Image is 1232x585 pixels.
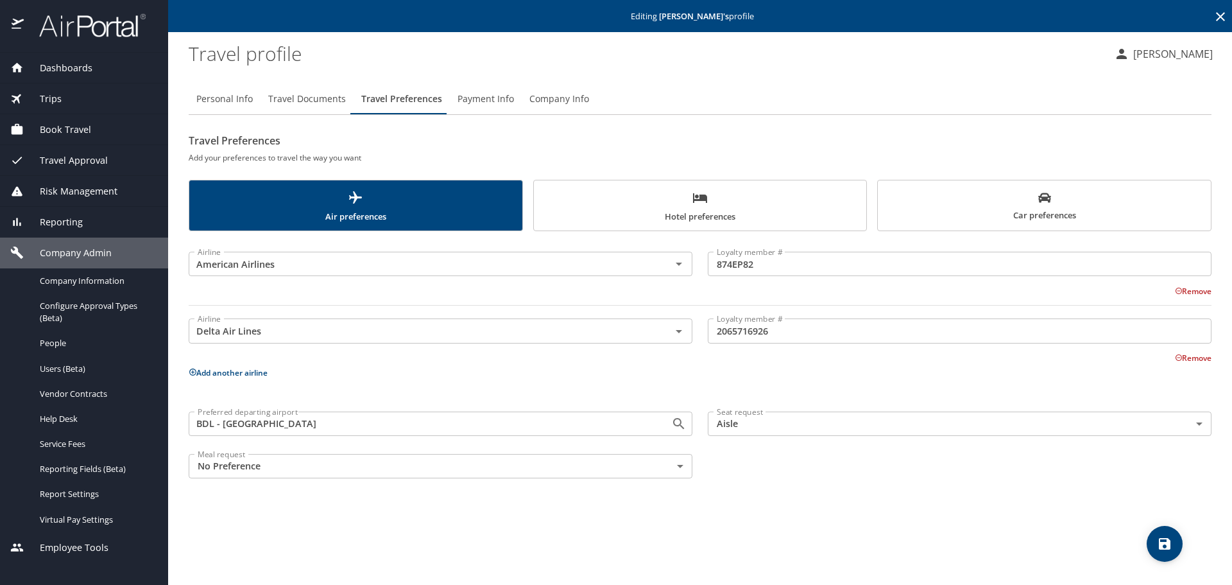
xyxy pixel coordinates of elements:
p: Editing profile [172,12,1228,21]
span: Travel Preferences [361,91,442,107]
span: Hotel preferences [542,190,859,224]
span: Employee Tools [24,541,108,555]
span: Report Settings [40,488,153,500]
div: scrollable force tabs example [189,180,1211,231]
input: Select an Airline [193,256,651,272]
span: Virtual Pay Settings [40,514,153,526]
span: Service Fees [40,438,153,450]
p: [PERSON_NAME] [1129,46,1213,62]
div: No Preference [189,454,692,478]
span: Air preferences [197,190,515,224]
img: icon-airportal.png [12,13,25,38]
span: Reporting Fields (Beta) [40,463,153,475]
span: Trips [24,92,62,106]
span: Users (Beta) [40,363,153,375]
div: Profile [189,83,1211,114]
button: [PERSON_NAME] [1109,42,1218,65]
button: Open [670,322,688,340]
span: Company Admin [24,246,112,260]
span: People [40,337,153,349]
span: Help Desk [40,413,153,425]
span: Dashboards [24,61,92,75]
img: airportal-logo.png [25,13,146,38]
h1: Travel profile [189,33,1104,73]
span: Risk Management [24,184,117,198]
span: Travel Documents [268,91,346,107]
button: Remove [1175,286,1211,297]
span: Car preferences [886,191,1203,223]
h6: Add your preferences to travel the way you want [189,151,1211,164]
div: Aisle [708,412,1211,436]
button: Open [670,415,688,433]
button: Remove [1175,353,1211,363]
span: Vendor Contracts [40,388,153,400]
h2: Travel Preferences [189,130,1211,151]
span: Book Travel [24,123,91,137]
button: save [1147,526,1183,562]
input: Search for and select an airport [193,415,651,432]
span: Company Information [40,275,153,287]
span: Company Info [529,91,589,107]
button: Open [670,255,688,273]
span: Reporting [24,215,83,229]
span: Travel Approval [24,153,108,168]
input: Select an Airline [193,322,651,339]
span: Configure Approval Types (Beta) [40,300,153,324]
span: Payment Info [458,91,514,107]
strong: [PERSON_NAME] 's [659,10,729,22]
button: Add another airline [189,367,268,378]
span: Personal Info [196,91,253,107]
